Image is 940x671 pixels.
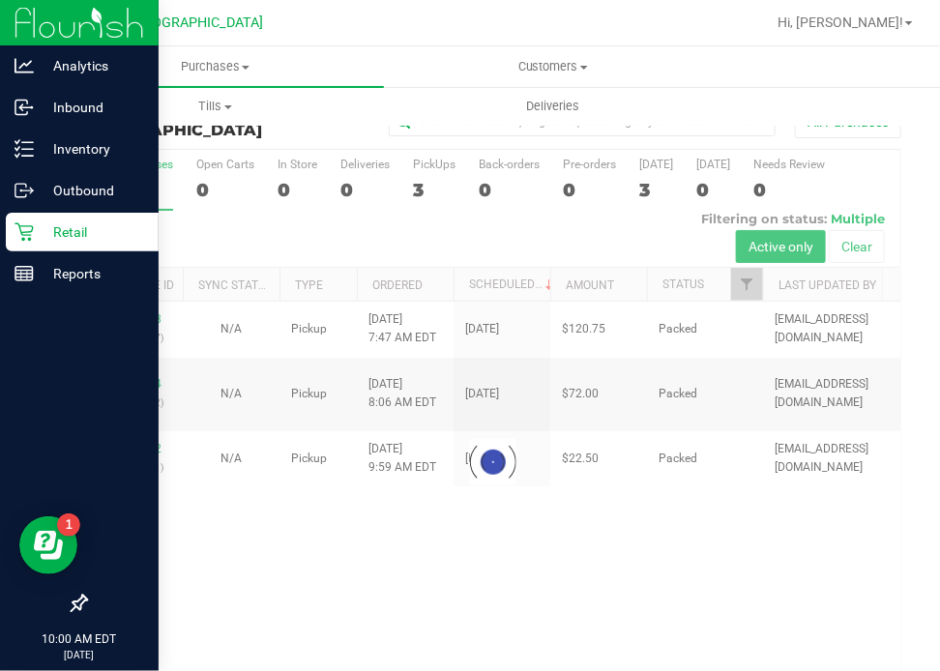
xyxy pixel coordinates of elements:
p: 10:00 AM EDT [9,630,150,648]
span: Tills [47,98,383,115]
inline-svg: Reports [15,264,34,283]
inline-svg: Inbound [15,98,34,117]
span: Deliveries [500,98,605,115]
span: Customers [385,58,720,75]
a: Deliveries [384,86,721,127]
p: [DATE] [9,648,150,662]
inline-svg: Analytics [15,56,34,75]
a: Tills [46,86,384,127]
p: Analytics [34,54,150,77]
span: Purchases [46,58,384,75]
span: Hi, [PERSON_NAME]! [778,15,903,30]
p: Inbound [34,96,150,119]
iframe: Resource center [19,516,77,574]
h3: Purchase Summary: [85,104,357,138]
inline-svg: Outbound [15,181,34,200]
p: Reports [34,262,150,285]
inline-svg: Retail [15,222,34,242]
span: [GEOGRAPHIC_DATA] [85,121,262,139]
span: [GEOGRAPHIC_DATA] [132,15,264,31]
p: Inventory [34,137,150,160]
iframe: Resource center unread badge [57,513,80,537]
p: Retail [34,220,150,244]
a: Customers [384,46,721,87]
a: Purchases [46,46,384,87]
inline-svg: Inventory [15,139,34,159]
p: Outbound [34,179,150,202]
